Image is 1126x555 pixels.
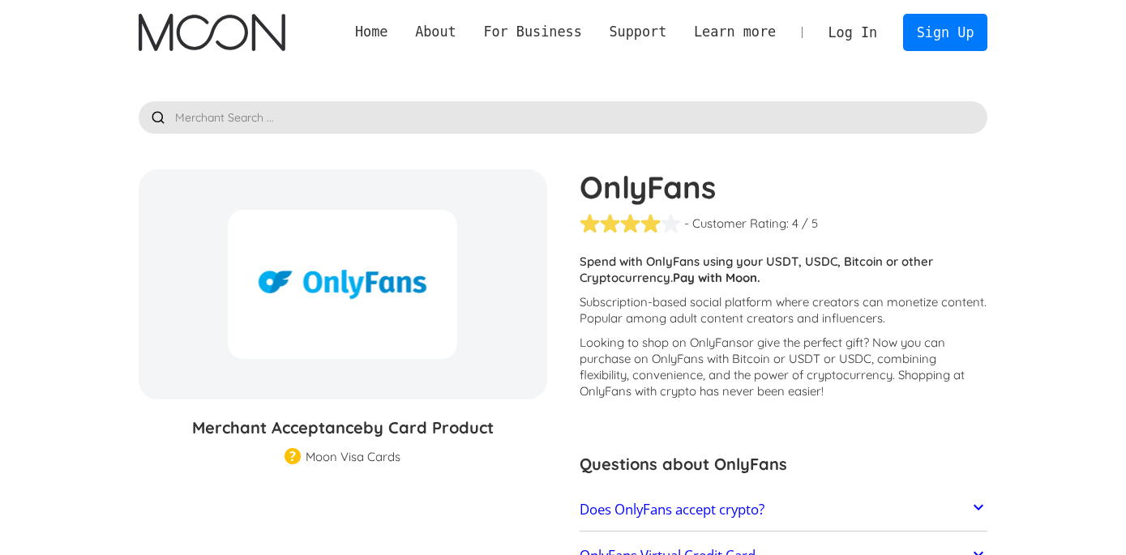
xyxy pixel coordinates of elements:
[580,502,764,518] h2: Does OnlyFans accept crypto?
[684,216,789,232] div: - Customer Rating:
[341,22,401,42] a: Home
[139,14,285,51] img: Moon Logo
[139,14,285,51] a: home
[580,335,988,399] p: Looking to shop on OnlyFans ? Now you can purchase on OnlyFans with Bitcoin or USDT or USDC, comb...
[415,22,456,42] div: About
[694,22,776,42] div: Learn more
[580,452,988,476] h3: Questions about OnlyFans
[680,22,790,42] div: Learn more
[903,14,987,50] a: Sign Up
[596,22,680,42] div: Support
[306,449,400,465] div: Moon Visa Cards
[363,417,494,438] span: by Card Product
[483,22,581,42] div: For Business
[470,22,596,42] div: For Business
[580,254,988,286] p: Spend with OnlyFans using your USDT, USDC, Bitcoin or other Cryptocurrency.
[802,216,818,232] div: / 5
[580,493,988,527] a: Does OnlyFans accept crypto?
[815,15,891,50] a: Log In
[401,22,469,42] div: About
[139,416,547,440] h3: Merchant Acceptance
[580,294,988,327] p: Subscription-based social platform where creators can monetize content. Popular among adult conte...
[742,335,863,350] span: or give the perfect gift
[139,101,988,134] input: Merchant Search ...
[792,216,798,232] div: 4
[580,169,988,205] h1: OnlyFans
[609,22,666,42] div: Support
[673,270,760,285] strong: Pay with Moon.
